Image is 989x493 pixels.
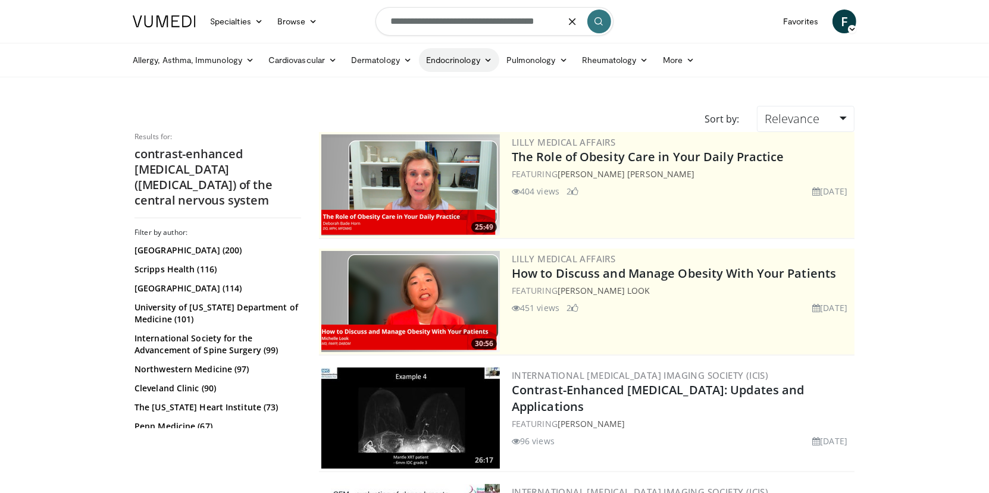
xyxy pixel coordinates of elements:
a: Favorites [776,10,825,33]
span: Relevance [765,111,819,127]
img: c98a6a29-1ea0-4bd5-8cf5-4d1e188984a7.png.300x170_q85_crop-smart_upscale.png [321,251,500,352]
a: [PERSON_NAME] Look [558,285,650,296]
a: University of [US_STATE] Department of Medicine (101) [134,302,298,325]
img: VuMedi Logo [133,15,196,27]
div: Sort by: [696,106,748,132]
a: Lilly Medical Affairs [512,136,615,148]
a: [GEOGRAPHIC_DATA] (114) [134,282,298,294]
a: Endocrinology [419,48,499,72]
li: [DATE] [812,302,847,314]
a: Browse [270,10,325,33]
a: International [MEDICAL_DATA] Imaging Society (ICIS) [512,369,768,381]
li: 2 [567,302,578,314]
a: Lilly Medical Affairs [512,253,615,265]
a: Cardiovascular [261,48,344,72]
a: More [656,48,702,72]
div: FEATURING [512,168,852,180]
a: 26:17 [321,368,500,469]
li: 404 views [512,185,559,197]
a: F [832,10,856,33]
a: International Society for the Advancement of Spine Surgery (99) [134,332,298,356]
a: Contrast-Enhanced [MEDICAL_DATA]: Updates and Applications [512,382,805,415]
li: 451 views [512,302,559,314]
a: Specialties [203,10,270,33]
a: Allergy, Asthma, Immunology [126,48,261,72]
div: FEATURING [512,417,852,430]
a: Dermatology [344,48,419,72]
li: 2 [567,185,578,197]
a: The [US_STATE] Heart Institute (73) [134,401,298,413]
h2: contrast-enhanced [MEDICAL_DATA] ([MEDICAL_DATA]) of the central nervous system [134,146,301,208]
a: Rheumatology [575,48,656,72]
a: 30:56 [321,251,500,352]
a: Scripps Health (116) [134,263,298,275]
li: [DATE] [812,185,847,197]
input: Search topics, interventions [375,7,614,36]
li: 96 views [512,435,555,447]
a: [PERSON_NAME] [558,418,625,429]
p: Results for: [134,132,301,142]
a: [GEOGRAPHIC_DATA] (200) [134,244,298,256]
span: 25:49 [471,222,497,233]
a: Penn Medicine (67) [134,420,298,432]
h3: Filter by author: [134,228,301,237]
img: b7811811-668a-41c5-9796-c164155aba54.300x170_q85_crop-smart_upscale.jpg [321,368,500,469]
a: How to Discuss and Manage Obesity With Your Patients [512,265,836,281]
span: 26:17 [471,455,497,466]
a: Northwestern Medicine (97) [134,363,298,375]
div: FEATURING [512,284,852,297]
img: e1208b6b-349f-4914-9dd7-f97803bdbf1d.png.300x170_q85_crop-smart_upscale.png [321,134,500,235]
a: 25:49 [321,134,500,235]
a: Pulmonology [499,48,575,72]
a: [PERSON_NAME] [PERSON_NAME] [558,168,695,180]
a: Cleveland Clinic (90) [134,382,298,394]
span: 30:56 [471,338,497,349]
a: The Role of Obesity Care in Your Daily Practice [512,149,784,165]
a: Relevance [757,106,855,132]
li: [DATE] [812,435,847,447]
